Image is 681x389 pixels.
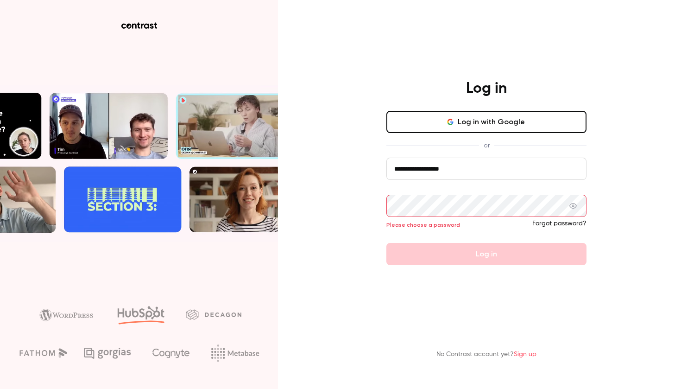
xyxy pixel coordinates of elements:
[479,140,494,150] span: or
[186,309,241,319] img: decagon
[514,351,536,357] a: Sign up
[386,111,586,133] button: Log in with Google
[532,220,586,227] a: Forgot password?
[436,350,536,359] p: No Contrast account yet?
[466,79,507,98] h4: Log in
